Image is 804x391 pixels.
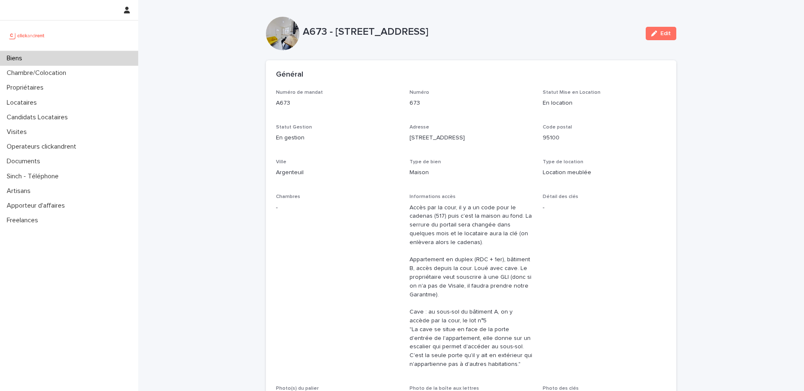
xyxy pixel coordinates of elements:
[3,202,72,210] p: Apporteur d'affaires
[543,99,666,108] p: En location
[543,90,600,95] span: Statut Mise en Location
[3,54,29,62] p: Biens
[3,113,75,121] p: Candidats Locataires
[660,31,671,36] span: Edit
[3,143,83,151] p: Operateurs clickandrent
[646,27,676,40] button: Edit
[410,134,533,142] p: [STREET_ADDRESS]
[410,168,533,177] p: Maison
[543,386,579,391] span: Photo des clés
[276,386,319,391] span: Photo(s) du palier
[7,27,47,44] img: UCB0brd3T0yccxBKYDjQ
[410,194,456,199] span: Informations accès
[276,90,323,95] span: Numéro de mandat
[276,70,303,80] h2: Général
[543,168,666,177] p: Location meublée
[3,157,47,165] p: Documents
[410,125,429,130] span: Adresse
[543,134,666,142] p: 95100
[3,216,45,224] p: Freelances
[3,128,33,136] p: Visites
[543,159,583,165] span: Type de location
[410,99,533,108] p: 673
[543,194,578,199] span: Détail des clés
[3,172,65,180] p: Sinch - Téléphone
[410,386,479,391] span: Photo de la boîte aux lettres
[276,159,286,165] span: Ville
[410,159,441,165] span: Type de bien
[276,203,399,212] p: -
[303,26,639,38] p: A673 - [STREET_ADDRESS]
[276,168,399,177] p: Argenteuil
[410,90,429,95] span: Numéro
[543,203,666,212] p: -
[3,84,50,92] p: Propriétaires
[276,134,399,142] p: En gestion
[3,187,37,195] p: Artisans
[543,125,572,130] span: Code postal
[276,194,300,199] span: Chambres
[276,125,312,130] span: Statut Gestion
[3,99,44,107] p: Locataires
[276,99,399,108] p: A673
[3,69,73,77] p: Chambre/Colocation
[410,203,533,369] p: Accès par la cour, il y a un code pour le cadenas (517) puis c'est la maison au fond. La serrure ...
